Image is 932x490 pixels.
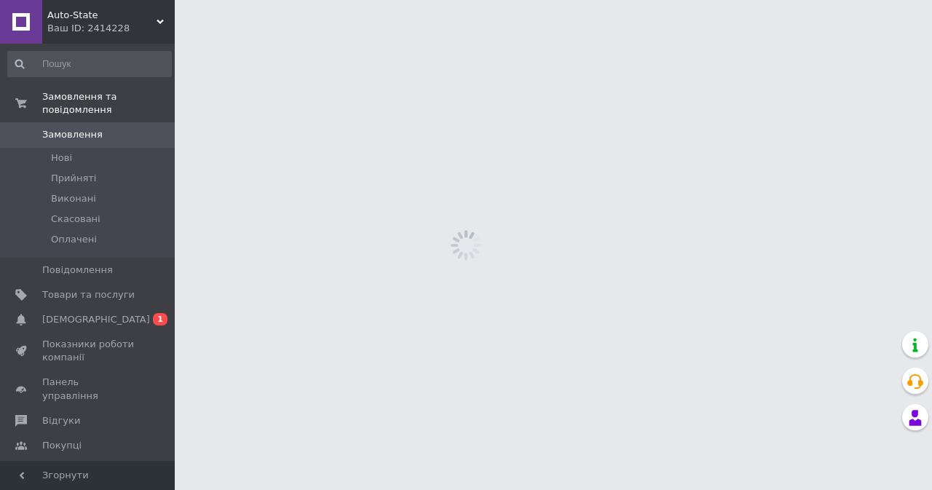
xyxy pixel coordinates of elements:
[51,192,96,205] span: Виконані
[42,90,175,116] span: Замовлення та повідомлення
[42,376,135,402] span: Панель управління
[42,439,82,452] span: Покупці
[51,151,72,165] span: Нові
[153,313,167,325] span: 1
[42,414,80,427] span: Відгуки
[42,288,135,301] span: Товари та послуги
[51,213,100,226] span: Скасовані
[42,128,103,141] span: Замовлення
[42,313,150,326] span: [DEMOGRAPHIC_DATA]
[7,51,172,77] input: Пошук
[47,22,175,35] div: Ваш ID: 2414228
[51,172,96,185] span: Прийняті
[42,338,135,364] span: Показники роботи компанії
[42,264,113,277] span: Повідомлення
[51,233,97,246] span: Оплачені
[47,9,157,22] span: Auto-State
